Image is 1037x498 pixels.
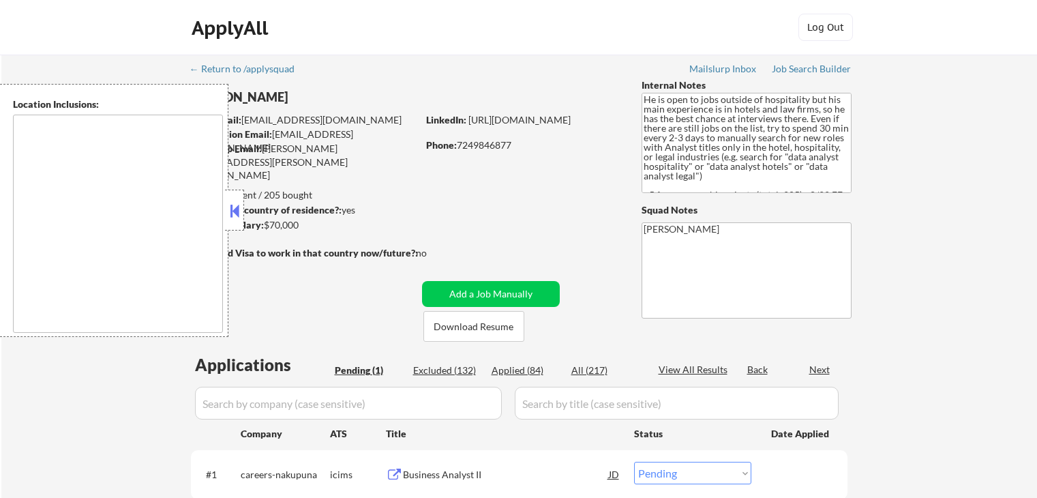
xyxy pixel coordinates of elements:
[192,128,417,154] div: [EMAIL_ADDRESS][DOMAIN_NAME]
[206,468,230,482] div: #1
[416,246,455,260] div: no
[386,427,621,441] div: Title
[330,468,386,482] div: icims
[492,364,560,377] div: Applied (84)
[192,113,417,127] div: [EMAIL_ADDRESS][DOMAIN_NAME]
[190,63,307,77] a: ← Return to /applysquad
[747,363,769,377] div: Back
[771,427,831,441] div: Date Applied
[689,64,757,74] div: Mailslurp Inbox
[330,427,386,441] div: ATS
[403,468,609,482] div: Business Analyst II
[413,364,481,377] div: Excluded (132)
[13,98,223,111] div: Location Inclusions:
[772,64,852,74] div: Job Search Builder
[195,357,330,373] div: Applications
[241,468,330,482] div: careers-nakupuna
[191,142,417,182] div: [PERSON_NAME][EMAIL_ADDRESS][PERSON_NAME][DOMAIN_NAME]
[422,281,560,307] button: Add a Job Manually
[426,138,619,152] div: 7249846877
[426,114,466,126] strong: LinkedIn:
[190,218,417,232] div: $70,000
[191,89,471,106] div: [PERSON_NAME]
[642,78,852,92] div: Internal Notes
[190,203,413,217] div: yes
[798,14,853,41] button: Log Out
[468,114,571,126] a: [URL][DOMAIN_NAME]
[190,64,307,74] div: ← Return to /applysquad
[689,63,757,77] a: Mailslurp Inbox
[426,139,457,151] strong: Phone:
[423,311,524,342] button: Download Resume
[659,363,732,377] div: View All Results
[190,204,342,216] strong: Can work in country of residence?:
[642,203,852,217] div: Squad Notes
[190,188,417,202] div: 84 sent / 205 bought
[195,387,502,420] input: Search by company (case sensitive)
[634,421,751,445] div: Status
[335,364,403,377] div: Pending (1)
[241,427,330,441] div: Company
[571,364,640,377] div: All (217)
[607,462,621,486] div: JD
[191,247,418,259] strong: Will need Visa to work in that country now/future?:
[809,363,831,377] div: Next
[515,387,839,420] input: Search by title (case sensitive)
[192,16,272,40] div: ApplyAll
